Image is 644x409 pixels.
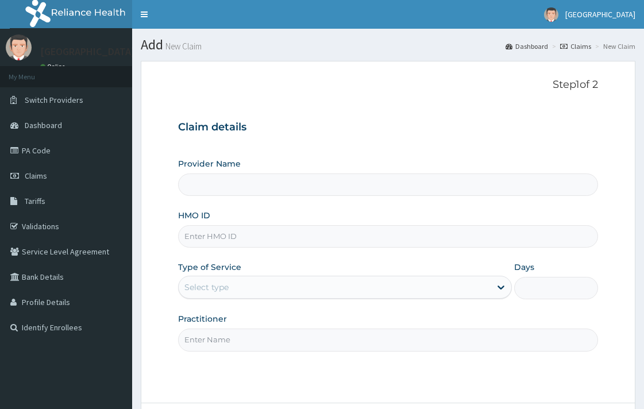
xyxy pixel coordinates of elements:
[25,120,62,130] span: Dashboard
[178,329,597,351] input: Enter Name
[178,313,227,325] label: Practitioner
[178,261,241,273] label: Type of Service
[592,41,635,51] li: New Claim
[178,225,597,248] input: Enter HMO ID
[25,95,83,105] span: Switch Providers
[544,7,558,22] img: User Image
[25,171,47,181] span: Claims
[178,121,597,134] h3: Claim details
[40,47,135,57] p: [GEOGRAPHIC_DATA]
[25,196,45,206] span: Tariffs
[141,37,635,52] h1: Add
[40,63,68,71] a: Online
[560,41,591,51] a: Claims
[506,41,548,51] a: Dashboard
[565,9,635,20] span: [GEOGRAPHIC_DATA]
[163,42,202,51] small: New Claim
[178,79,597,91] p: Step 1 of 2
[514,261,534,273] label: Days
[184,281,229,293] div: Select type
[178,158,241,169] label: Provider Name
[178,210,210,221] label: HMO ID
[6,34,32,60] img: User Image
